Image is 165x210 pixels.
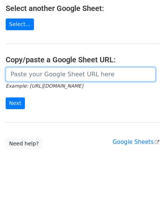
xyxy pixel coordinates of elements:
[113,139,159,145] a: Google Sheets
[6,138,42,150] a: Need help?
[127,174,165,210] iframe: Chat Widget
[6,83,83,89] small: Example: [URL][DOMAIN_NAME]
[6,97,25,109] input: Next
[6,67,156,82] input: Paste your Google Sheet URL here
[6,4,159,13] h4: Select another Google Sheet:
[6,55,159,64] h4: Copy/paste a Google Sheet URL:
[6,19,34,30] a: Select...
